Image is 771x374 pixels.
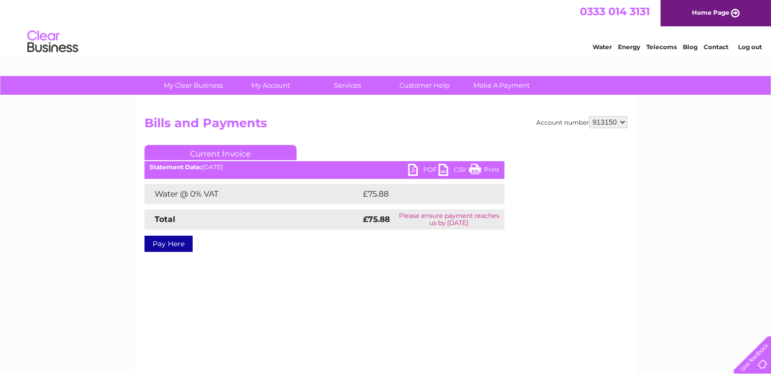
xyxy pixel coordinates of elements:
b: Statement Date: [150,163,202,171]
a: My Account [229,76,312,95]
a: CSV [438,164,469,178]
td: Please ensure payment reaches us by [DATE] [394,209,504,230]
h2: Bills and Payments [144,116,627,135]
a: Pay Here [144,236,193,252]
a: Contact [704,43,728,51]
a: Blog [683,43,697,51]
td: Water @ 0% VAT [144,184,360,204]
a: Water [593,43,612,51]
strong: £75.88 [363,214,390,224]
a: My Clear Business [152,76,235,95]
td: £75.88 [360,184,484,204]
div: [DATE] [144,164,504,171]
a: Make A Payment [460,76,543,95]
div: Clear Business is a trading name of Verastar Limited (registered in [GEOGRAPHIC_DATA] No. 3667643... [146,6,626,49]
a: Log out [738,43,761,51]
a: Print [469,164,499,178]
img: logo.png [27,26,79,57]
a: 0333 014 3131 [580,5,650,18]
a: Energy [618,43,640,51]
a: Services [306,76,389,95]
a: Current Invoice [144,145,297,160]
strong: Total [155,214,175,224]
a: Telecoms [646,43,677,51]
div: Account number [536,116,627,128]
a: Customer Help [383,76,466,95]
a: PDF [408,164,438,178]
